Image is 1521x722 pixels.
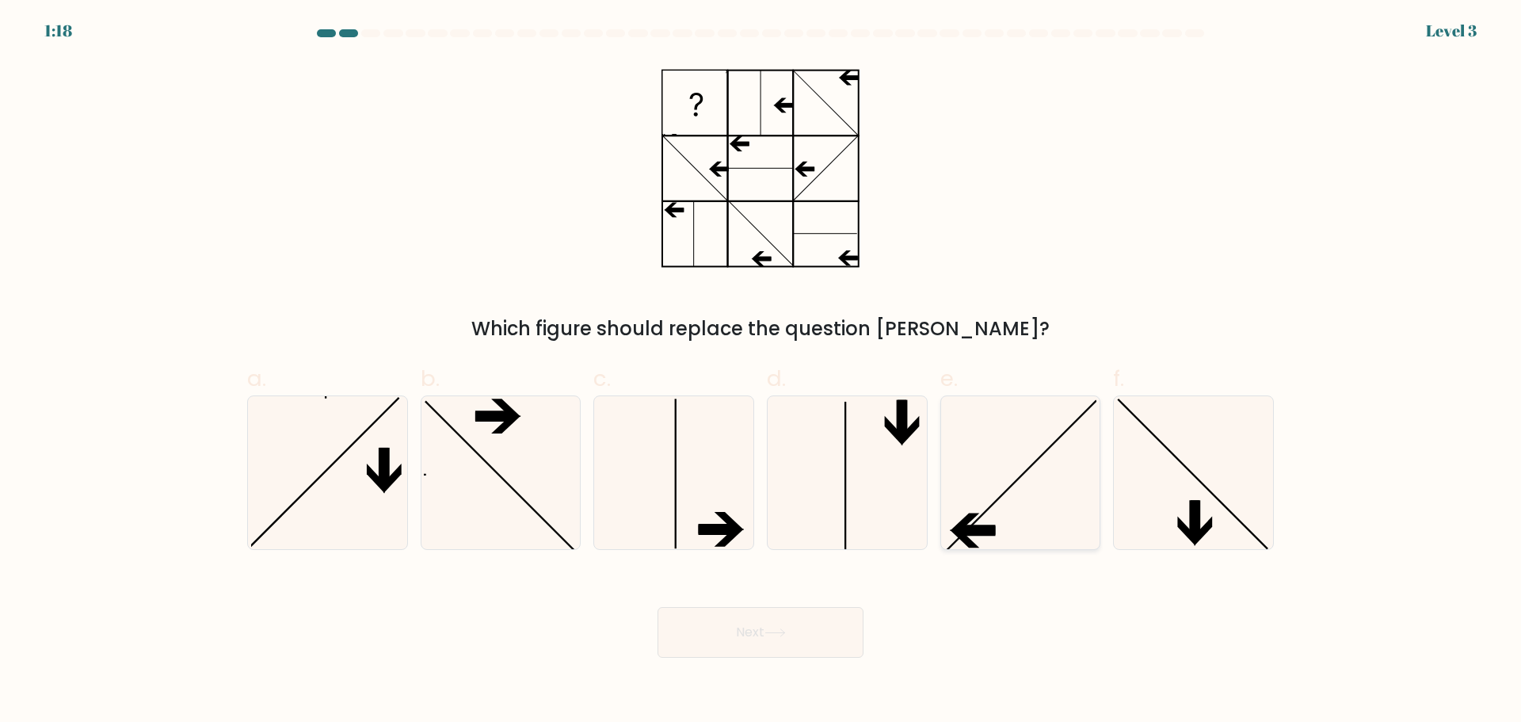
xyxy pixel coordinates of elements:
[593,363,611,394] span: c.
[767,363,786,394] span: d.
[257,315,1264,343] div: Which figure should replace the question [PERSON_NAME]?
[940,363,958,394] span: e.
[658,607,863,658] button: Next
[44,19,72,43] div: 1:18
[421,363,440,394] span: b.
[1426,19,1477,43] div: Level 3
[1113,363,1124,394] span: f.
[247,363,266,394] span: a.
